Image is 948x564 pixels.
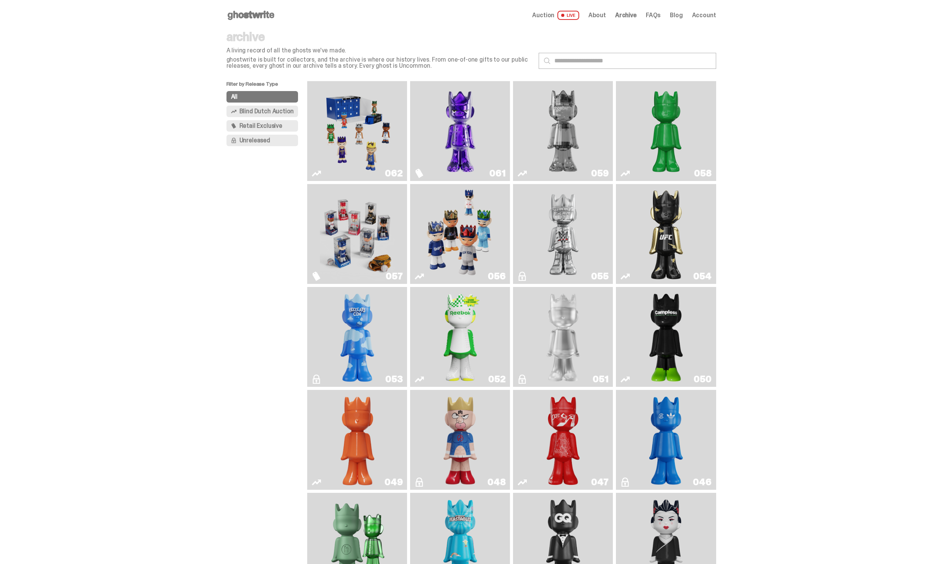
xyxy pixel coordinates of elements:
[385,375,402,384] div: 053
[239,108,294,114] span: Blind Dutch Auction
[621,84,711,178] a: Schrödinger's ghost: Sunday Green
[694,375,711,384] div: 050
[415,393,505,487] a: Kinnikuman
[226,120,298,132] button: Retail Exclusive
[532,12,554,18] span: Auction
[557,11,579,20] span: LIVE
[312,290,402,384] a: ghooooost
[526,84,601,178] img: Two
[440,393,481,487] img: Kinnikuman
[384,478,402,487] div: 049
[646,290,686,384] img: Campless
[385,169,402,178] div: 062
[621,393,711,487] a: ComplexCon HK
[320,187,395,281] img: Game Face (2025)
[591,272,608,281] div: 055
[518,187,608,281] a: I Was There SummerSlam
[440,290,481,384] img: Court Victory
[226,135,298,146] button: Unreleased
[615,12,637,18] a: Archive
[488,375,505,384] div: 052
[629,84,704,178] img: Schrödinger's ghost: Sunday Green
[226,31,533,43] p: archive
[337,290,378,384] img: ghooooost
[231,94,238,100] span: All
[621,290,711,384] a: Campless
[593,375,608,384] div: 051
[646,393,686,487] img: ComplexCon HK
[692,12,716,18] a: Account
[543,393,583,487] img: Skip
[591,478,608,487] div: 047
[337,393,378,487] img: Schrödinger's ghost: Orange Vibe
[415,290,505,384] a: Court Victory
[312,187,402,281] a: Game Face (2025)
[694,169,711,178] div: 058
[646,12,661,18] a: FAQs
[226,81,308,91] p: Filter by Release Type
[386,272,402,281] div: 057
[526,187,601,281] img: I Was There SummerSlam
[423,187,498,281] img: Game Face (2025)
[487,478,505,487] div: 048
[415,84,505,178] a: Fantasy
[488,272,505,281] div: 056
[693,478,711,487] div: 046
[670,12,682,18] a: Blog
[518,290,608,384] a: LLLoyalty
[518,393,608,487] a: Skip
[415,187,505,281] a: Game Face (2025)
[489,169,505,178] div: 061
[693,272,711,281] div: 054
[591,169,608,178] div: 059
[226,106,298,117] button: Blind Dutch Auction
[518,84,608,178] a: Two
[239,123,282,129] span: Retail Exclusive
[423,84,498,178] img: Fantasy
[320,84,395,178] img: Game Face (2025)
[226,91,298,103] button: All
[312,84,402,178] a: Game Face (2025)
[532,11,579,20] a: Auction LIVE
[646,187,686,281] img: Ruby
[588,12,606,18] a: About
[312,393,402,487] a: Schrödinger's ghost: Orange Vibe
[543,290,583,384] img: LLLoyalty
[239,137,270,143] span: Unreleased
[621,187,711,281] a: Ruby
[226,47,533,54] p: A living record of all the ghosts we've made.
[226,57,533,69] p: ghostwrite is built for collectors, and the archive is where our history lives. From one-of-one g...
